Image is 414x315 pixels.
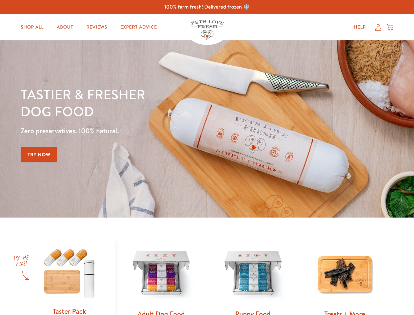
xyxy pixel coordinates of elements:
a: Shop All [15,21,49,34]
p: Zero preservatives. 100% natural. [21,125,269,137]
a: Expert Advice [115,21,162,34]
a: About [51,21,78,34]
h1: Tastier & fresher dog food [21,86,269,120]
a: Reviews [81,21,112,34]
a: Help [348,21,371,34]
img: Pets Love Fresh [191,20,224,40]
a: Try Now [21,147,57,162]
